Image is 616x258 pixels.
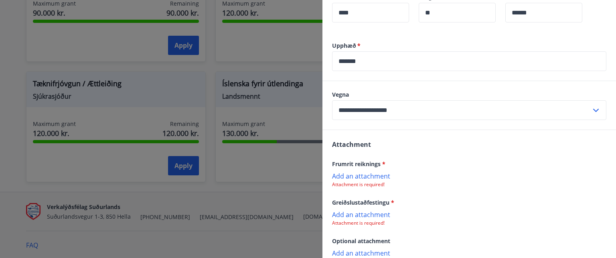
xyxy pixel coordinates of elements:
[332,51,606,71] div: Upphæð
[332,42,606,50] label: Upphæð
[332,220,606,226] p: Attachment is required!
[332,140,371,149] span: Attachment
[332,210,606,218] p: Add an attachment
[332,181,606,188] p: Attachment is required!
[332,160,385,168] span: Frumrit reiknings
[332,199,394,206] span: Greiðslustaðfestingu
[332,249,606,257] p: Add an attachment
[332,237,390,245] span: Optional attachment
[332,172,606,180] p: Add an attachment
[332,91,606,99] label: Vegna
